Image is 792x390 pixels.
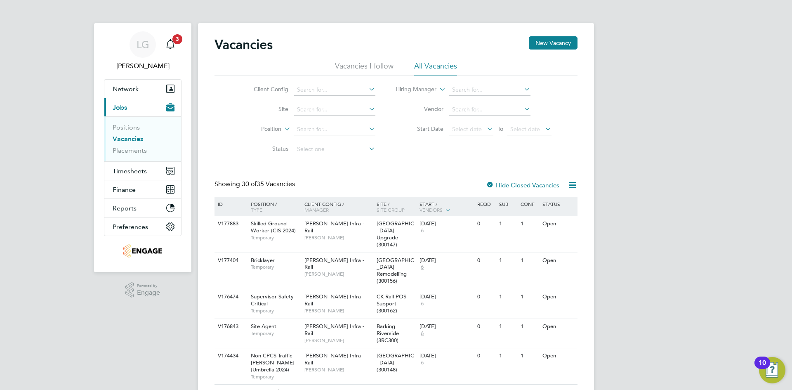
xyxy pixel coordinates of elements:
span: Temporary [251,264,300,270]
div: 0 [475,253,497,268]
span: 6 [420,300,425,307]
li: All Vacancies [414,61,457,76]
div: 1 [519,319,540,334]
div: 1 [497,253,519,268]
span: [PERSON_NAME] Infra - Rail [304,257,364,271]
div: 10 [759,363,766,373]
div: Status [540,197,576,211]
div: 0 [475,216,497,232]
label: Vendor [396,105,443,113]
div: Conf [519,197,540,211]
label: Hiring Manager [389,85,436,94]
button: Timesheets [104,162,181,180]
span: Skilled Ground Worker (CIS 2024) [251,220,296,234]
div: 1 [519,216,540,232]
div: V176474 [216,289,245,305]
span: [PERSON_NAME] [304,271,372,277]
a: Positions [113,123,140,131]
span: [PERSON_NAME] Infra - Rail [304,220,364,234]
span: Bricklayer [251,257,275,264]
div: 0 [475,319,497,334]
span: [PERSON_NAME] [304,337,372,344]
div: 0 [475,289,497,305]
input: Search for... [294,104,375,116]
label: Client Config [241,85,288,93]
span: 3 [172,34,182,44]
input: Search for... [294,124,375,135]
label: Status [241,145,288,152]
div: [DATE] [420,293,473,300]
span: To [495,123,506,134]
span: [PERSON_NAME] [304,366,372,373]
input: Search for... [449,104,530,116]
span: Non CPCS Traffic [PERSON_NAME] (Umbrella 2024) [251,352,295,373]
a: LG[PERSON_NAME] [104,31,181,71]
a: Powered byEngage [125,282,160,298]
div: ID [216,197,245,211]
div: [DATE] [420,352,473,359]
span: Lee Garrity [104,61,181,71]
div: Open [540,348,576,364]
span: Finance [113,186,136,194]
div: V174434 [216,348,245,364]
a: 3 [162,31,179,58]
button: Finance [104,180,181,199]
span: [GEOGRAPHIC_DATA] Upgrade (300147) [377,220,414,248]
span: Temporary [251,330,300,337]
span: Powered by [137,282,160,289]
li: Vacancies I follow [335,61,394,76]
label: Start Date [396,125,443,132]
span: [PERSON_NAME] Infra - Rail [304,352,364,366]
span: 6 [420,359,425,366]
div: 1 [497,289,519,305]
label: Site [241,105,288,113]
span: Barking Riverside (3RC300) [377,323,399,344]
span: 6 [420,330,425,337]
input: Search for... [449,84,530,96]
span: Timesheets [113,167,147,175]
span: Engage [137,289,160,296]
div: V176843 [216,319,245,334]
div: [DATE] [420,220,473,227]
button: New Vacancy [529,36,577,50]
span: Jobs [113,104,127,111]
div: Site / [375,197,418,217]
span: Preferences [113,223,148,231]
input: Select one [294,144,375,155]
span: Temporary [251,373,300,380]
span: Manager [304,206,329,213]
span: 6 [420,227,425,234]
span: Supervisor Safety Critical [251,293,294,307]
span: Type [251,206,262,213]
img: tribuildsolutions-logo-retina.png [123,244,162,258]
span: [PERSON_NAME] [304,234,372,241]
h2: Vacancies [214,36,273,53]
span: 30 of [242,180,257,188]
button: Open Resource Center, 10 new notifications [759,357,785,383]
div: Open [540,289,576,305]
span: Site Group [377,206,405,213]
a: Placements [113,147,147,154]
span: Network [113,85,139,93]
span: Select date [510,125,540,133]
div: [DATE] [420,257,473,264]
input: Search for... [294,84,375,96]
nav: Main navigation [94,23,191,272]
button: Reports [104,199,181,217]
div: Client Config / [302,197,375,217]
div: V177404 [216,253,245,268]
span: [PERSON_NAME] Infra - Rail [304,293,364,307]
span: [GEOGRAPHIC_DATA] Remodelling (300156) [377,257,414,285]
div: 1 [519,348,540,364]
span: 35 Vacancies [242,180,295,188]
div: 1 [497,348,519,364]
label: Position [234,125,281,133]
a: Go to home page [104,244,181,258]
a: Vacancies [113,135,143,143]
span: Reports [113,204,137,212]
span: [PERSON_NAME] [304,307,372,314]
div: Position / [245,197,302,217]
button: Network [104,80,181,98]
span: LG [137,39,149,50]
div: 1 [519,253,540,268]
